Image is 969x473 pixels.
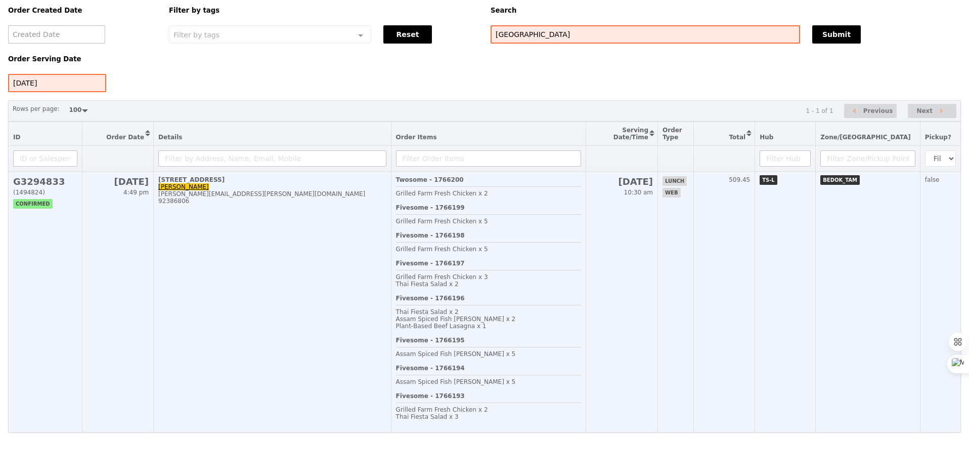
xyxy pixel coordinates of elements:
[8,55,157,63] h5: Order Serving Date
[396,295,465,302] b: Fivesome - 1766196
[158,176,386,183] div: [STREET_ADDRESS]
[760,175,777,185] span: TS-L
[812,25,861,44] button: Submit
[729,176,750,183] span: 509.45
[591,176,653,187] h2: [DATE]
[396,406,488,413] span: Grilled Farm Fresh Chicken x 2
[396,176,464,183] b: Twosome - 1766200
[925,176,940,183] span: false
[491,7,961,14] h5: Search
[916,105,933,117] span: Next
[396,378,516,385] span: Assam Spiced Fish [PERSON_NAME] x 5
[663,127,682,141] span: Order Type
[396,392,465,400] b: Fivesome - 1766193
[396,246,488,253] span: Grilled Farm Fresh Chicken x 5
[760,134,773,141] span: Hub
[383,25,432,44] button: Reset
[158,134,182,141] span: Details
[396,273,488,281] span: Grilled Farm Fresh Chicken x 3
[8,25,105,44] input: Created Date
[396,365,465,372] b: Fivesome - 1766194
[844,104,897,119] button: Previous
[396,260,465,267] b: Fivesome - 1766197
[925,134,951,141] span: Pickup?
[396,190,488,197] span: Grilled Farm Fresh Chicken x 2
[396,316,516,323] span: Assam Spiced Fish [PERSON_NAME] x 2
[13,189,77,196] div: (1494824)
[13,104,60,114] label: Rows per page:
[396,232,465,239] b: Fivesome - 1766198
[8,7,157,14] h5: Order Created Date
[663,188,680,198] span: web
[173,30,219,39] span: Filter by tags
[8,74,106,92] input: Serving Date
[158,183,209,190] a: [PERSON_NAME]
[13,176,77,187] h2: G3294833
[624,189,653,196] span: 10:30 am
[396,337,465,344] b: Fivesome - 1766195
[806,107,833,114] div: 1 - 1 of 1
[396,218,488,225] span: Grilled Farm Fresh Chicken x 5
[158,150,386,167] input: Filter by Address, Name, Email, Mobile
[396,134,437,141] span: Order Items
[396,150,581,167] input: Filter Order Items
[158,190,386,198] div: [PERSON_NAME][EMAIL_ADDRESS][PERSON_NAME][DOMAIN_NAME]
[396,308,459,316] span: Thai Fiesta Salad x 2
[760,150,811,167] input: Filter Hub
[13,150,77,167] input: ID or Salesperson name
[396,204,465,211] b: Fivesome - 1766199
[13,199,53,209] span: confirmed
[396,281,459,288] span: Thai Fiesta Salad x 2
[863,105,893,117] span: Previous
[123,189,149,196] span: 4:49 pm
[169,7,478,14] h5: Filter by tags
[491,25,800,44] input: Search any field
[820,134,911,141] span: Zone/[GEOGRAPHIC_DATA]
[13,134,20,141] span: ID
[396,323,487,330] span: Plant‑Based Beef Lasagna x 1
[396,413,459,420] span: Thai Fiesta Salad x 3
[820,150,915,167] input: Filter Zone/Pickup Point
[908,104,956,119] button: Next
[820,175,860,185] span: BEDOK_TAM
[158,198,386,205] div: 92386806
[663,176,687,186] span: lunch
[396,350,516,358] span: Assam Spiced Fish [PERSON_NAME] x 5
[87,176,149,187] h2: [DATE]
